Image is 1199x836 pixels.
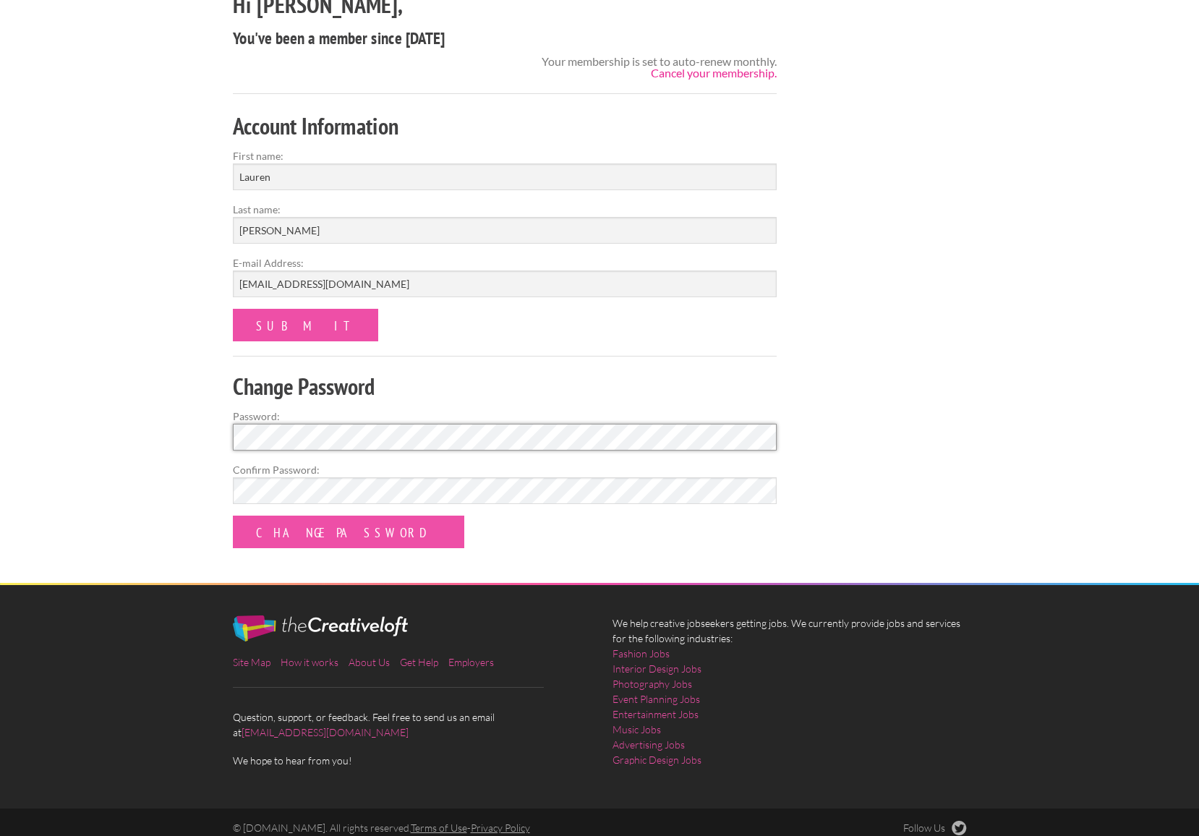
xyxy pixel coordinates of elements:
a: Privacy Policy [471,822,530,834]
div: Question, support, or feedback. Feel free to send us an email at [220,615,599,768]
a: Entertainment Jobs [613,707,699,722]
a: Fashion Jobs [613,646,670,661]
a: Terms of Use [411,822,467,834]
a: Advertising Jobs [613,737,685,752]
label: First name: [233,148,777,163]
input: Change Password [233,516,464,548]
a: Site Map [233,656,270,668]
label: Last name: [233,202,777,217]
label: E-mail Address: [233,255,777,270]
div: We help creative jobseekers getting jobs. We currently provide jobs and services for the followin... [599,615,979,779]
div: © [DOMAIN_NAME]. All rights reserved. - [220,821,790,835]
a: Interior Design Jobs [613,661,701,676]
a: Event Planning Jobs [613,691,700,707]
div: Your membership is set to auto-renew monthly. [542,56,777,79]
a: Get Help [400,656,438,668]
label: Password: [233,409,777,424]
input: Submit [233,309,378,341]
a: [EMAIL_ADDRESS][DOMAIN_NAME] [242,726,409,738]
a: Employers [448,656,494,668]
a: Music Jobs [613,722,661,737]
a: Cancel your membership. [651,66,777,80]
h4: You've been a member since [DATE] [233,27,777,50]
a: About Us [349,656,390,668]
h2: Account Information [233,110,777,142]
a: How it works [281,656,338,668]
img: The Creative Loft [233,615,408,641]
h2: Change Password [233,370,777,403]
span: We hope to hear from you! [233,753,587,768]
a: Photography Jobs [613,676,692,691]
a: Graphic Design Jobs [613,752,701,767]
label: Confirm Password: [233,462,777,477]
a: Follow Us [903,821,967,835]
